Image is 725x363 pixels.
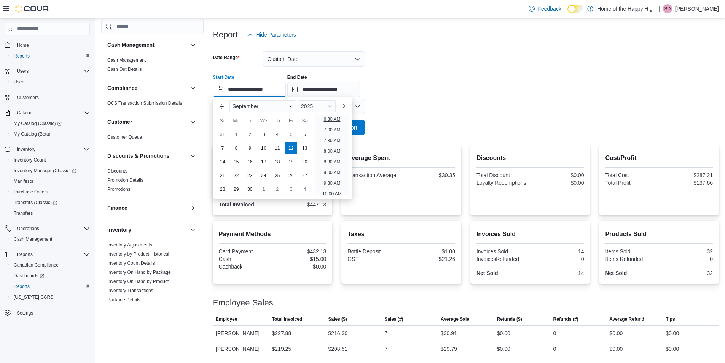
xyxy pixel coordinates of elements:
div: $29.79 [441,344,457,353]
div: Cash [219,256,271,262]
button: Canadian Compliance [8,260,93,270]
div: 0 [532,256,584,262]
span: [US_STATE] CCRS [14,294,53,300]
label: End Date [287,74,307,80]
a: Inventory Manager (Classic) [11,166,80,175]
button: Finance [107,204,187,212]
span: Manifests [14,178,33,184]
div: day-5 [285,128,297,141]
a: Transfers [11,209,36,218]
div: day-25 [271,170,284,182]
button: Customer [107,118,187,126]
span: Users [17,68,29,74]
button: [US_STATE] CCRS [8,292,93,302]
div: $208.51 [328,344,347,353]
h2: Discounts [476,154,584,163]
a: OCS Transaction Submission Details [107,101,182,106]
button: Inventory [107,226,187,233]
div: day-20 [299,156,311,168]
div: $0.00 [532,180,584,186]
span: Manifests [11,177,90,186]
button: Reports [2,249,93,260]
span: Dashboards [14,273,44,279]
div: Cashback [219,264,271,270]
a: Users [11,77,29,86]
a: Canadian Compliance [11,261,62,270]
span: Refunds (#) [553,316,578,322]
a: Customers [14,93,42,102]
span: Employee [216,316,237,322]
span: Settings [14,308,90,317]
span: Settings [17,310,33,316]
a: Promotions [107,187,131,192]
span: Operations [14,224,90,233]
a: Dashboards [8,270,93,281]
button: Cash Management [107,41,187,49]
div: day-13 [299,142,311,154]
span: Cash Management [14,236,52,242]
button: Manifests [8,176,93,187]
div: Cash Management [101,56,204,77]
a: Inventory Manager (Classic) [8,165,93,176]
div: 7 [384,344,387,353]
span: Inventory [17,146,35,152]
span: Average Sale [441,316,469,322]
div: day-14 [217,156,229,168]
div: $0.00 [274,264,326,270]
span: Transfers (Classic) [14,200,57,206]
div: Su [217,115,229,127]
input: Press the down key to enter a popover containing a calendar. Press the escape key to close the po... [213,82,286,97]
span: Inventory Manager (Classic) [11,166,90,175]
div: $447.13 [274,201,326,208]
h3: Finance [107,204,127,212]
a: Feedback [526,1,564,16]
a: Package Details [107,297,140,302]
h2: Average Spent [347,154,455,163]
a: Cash Out Details [107,67,142,72]
h3: Compliance [107,84,137,92]
div: day-26 [285,170,297,182]
div: Loyalty Redemptions [476,180,529,186]
p: [PERSON_NAME] [675,4,719,13]
span: Tips [666,316,675,322]
a: Inventory by Product Historical [107,251,169,257]
a: Home [14,41,32,50]
div: $30.35 [403,172,455,178]
span: Operations [17,225,39,232]
button: Compliance [107,84,187,92]
li: 9:30 AM [320,179,343,188]
div: Bottle Deposit [347,248,400,254]
p: Home of the Happy High [597,4,655,13]
a: Cash Management [11,235,55,244]
a: Package History [107,306,140,312]
li: 8:00 AM [320,147,343,156]
span: Customers [14,93,90,102]
img: Cova [15,5,49,13]
a: Transfers (Classic) [8,197,93,208]
div: day-7 [217,142,229,154]
a: Purchase Orders [11,187,51,197]
span: Package History [107,306,140,312]
div: day-8 [230,142,242,154]
strong: Net Sold [605,270,627,276]
span: Purchase Orders [14,189,48,195]
span: SD [664,4,671,13]
div: InvoicesRefunded [476,256,529,262]
div: Sarah Davidson [663,4,672,13]
span: Reports [17,251,33,257]
a: Inventory Transactions [107,288,153,293]
a: My Catalog (Classic) [11,119,65,128]
div: $0.00 [609,344,623,353]
div: September, 2025 [216,128,312,196]
div: GST [347,256,400,262]
h3: Report [213,30,238,39]
h3: Customer [107,118,132,126]
a: Cash Management [107,58,146,63]
div: Total Cost [605,172,657,178]
div: day-15 [230,156,242,168]
li: 9:00 AM [320,168,343,177]
strong: Total Invoiced [219,201,254,208]
span: Transfers [11,209,90,218]
div: day-1 [230,128,242,141]
a: Customer Queue [107,134,142,140]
